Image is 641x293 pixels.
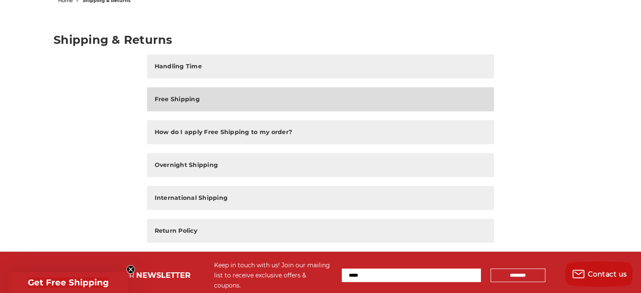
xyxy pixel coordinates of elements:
span: JOIN OUR [96,271,134,280]
button: Free Shipping [147,87,494,111]
span: Get Free Shipping [28,277,109,288]
h2: International Shipping [155,194,228,202]
div: Keep in touch with us! Join our mailing list to receive exclusive offers & coupons. [214,260,333,290]
button: Contact us [565,261,633,287]
span: NEWSLETTER [136,271,190,280]
button: Close teaser [126,265,135,274]
span: Contact us [588,270,627,278]
h2: Return Policy [155,226,197,235]
h2: How do I apply Free Shipping to my order? [155,128,292,137]
button: How do I apply Free Shipping to my order? [147,120,494,144]
button: Overnight Shipping [147,153,494,177]
h2: Handling Time [155,62,202,71]
h2: Free Shipping [155,95,200,104]
h2: Overnight Shipping [155,161,218,169]
button: Return Policy [147,219,494,243]
div: Get Free ShippingClose teaser [8,272,128,293]
button: Handling Time [147,54,494,78]
h1: Shipping & Returns [54,34,587,46]
button: International Shipping [147,186,494,210]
